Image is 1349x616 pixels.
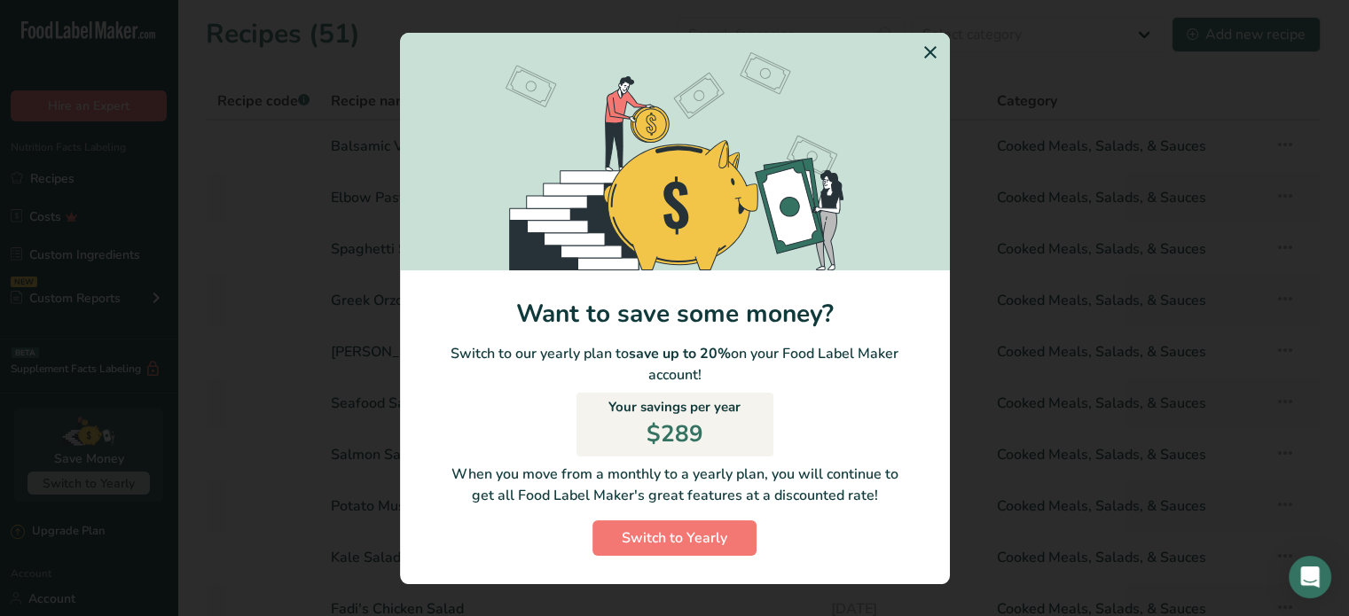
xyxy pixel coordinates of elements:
p: When you move from a monthly to a yearly plan, you will continue to get all Food Label Maker's gr... [414,464,936,506]
div: Open Intercom Messenger [1289,556,1331,598]
p: $289 [647,417,703,451]
p: Switch to our yearly plan to on your Food Label Maker account! [400,343,950,386]
span: Switch to Yearly [622,527,727,549]
b: save up to 20% [629,344,731,363]
button: Switch to Yearly [592,520,757,556]
h1: Want to save some money? [400,299,950,329]
p: Your savings per year [608,397,741,417]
